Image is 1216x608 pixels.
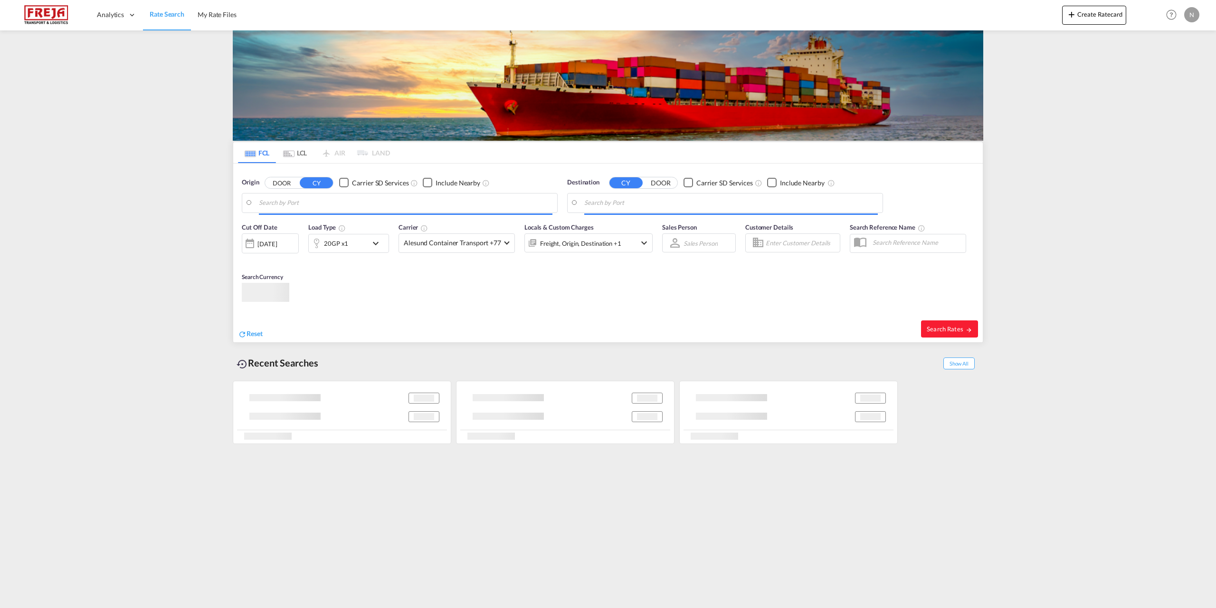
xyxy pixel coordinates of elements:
md-icon: Unchecked: Ignores neighbouring ports when fetching rates.Checked : Includes neighbouring ports w... [482,179,490,187]
md-tab-item: FCL [238,142,276,163]
button: Search Ratesicon-arrow-right [921,320,978,338]
span: Analytics [97,10,124,19]
span: Rate Search [150,10,184,18]
span: Search Rates [927,325,972,333]
span: Locals & Custom Charges [524,223,594,231]
div: 20GP x1 [324,237,348,250]
span: Load Type [308,223,346,231]
input: Search by Port [259,196,552,210]
div: icon-refreshReset [238,329,263,339]
button: CY [300,177,333,188]
md-icon: icon-chevron-down [370,238,386,249]
md-icon: icon-backup-restore [237,358,248,370]
span: Search Reference Name [850,223,925,231]
span: Help [1163,7,1179,23]
md-pagination-wrapper: Use the left and right arrow keys to navigate between tabs [238,142,390,163]
div: Origin DOOR CY Checkbox No InkUnchecked: Search for CY (Container Yard) services for all selected... [233,164,983,342]
span: Alesund Container Transport +77 [404,238,501,248]
div: N [1184,7,1199,22]
button: icon-plus 400-fgCreate Ratecard [1062,6,1126,25]
md-icon: icon-information-outline [338,224,346,232]
span: Reset [247,329,263,338]
span: Carrier [399,223,428,231]
div: [DATE] [257,240,277,248]
div: [DATE] [242,233,299,253]
span: Destination [567,178,599,187]
span: Origin [242,178,259,187]
div: Carrier SD Services [352,178,408,188]
md-icon: Unchecked: Ignores neighbouring ports when fetching rates.Checked : Includes neighbouring ports w... [827,179,835,187]
md-icon: icon-plus 400-fg [1066,9,1077,20]
button: DOOR [644,177,677,188]
md-select: Sales Person [683,236,719,250]
md-checkbox: Checkbox No Ink [767,178,825,188]
md-icon: Your search will be saved by the below given name [918,224,925,232]
md-icon: icon-arrow-right [966,327,972,333]
md-checkbox: Checkbox No Ink [339,178,408,188]
img: LCL+%26+FCL+BACKGROUND.png [233,30,983,141]
md-icon: icon-refresh [238,330,247,338]
div: Include Nearby [780,178,825,188]
div: 20GP x1icon-chevron-down [308,234,389,253]
div: Include Nearby [436,178,480,188]
span: My Rate Files [198,10,237,19]
div: Freight Origin Destination Factory Stuffing [540,237,621,250]
img: 586607c025bf11f083711d99603023e7.png [14,4,78,26]
span: Sales Person [662,223,697,231]
span: Customer Details [745,223,793,231]
md-tab-item: LCL [276,142,314,163]
input: Enter Customer Details [766,236,837,250]
md-datepicker: Select [242,252,249,265]
span: Show All [943,357,975,369]
md-checkbox: Checkbox No Ink [423,178,480,188]
div: Help [1163,7,1184,24]
md-icon: The selected Trucker/Carrierwill be displayed in the rate results If the rates are from another f... [420,224,428,232]
span: Cut Off Date [242,223,277,231]
md-icon: Unchecked: Search for CY (Container Yard) services for all selected carriers.Checked : Search for... [755,179,762,187]
div: Freight Origin Destination Factory Stuffingicon-chevron-down [524,233,653,252]
md-icon: icon-chevron-down [638,237,650,249]
button: DOOR [265,177,298,188]
div: Carrier SD Services [696,178,753,188]
input: Search Reference Name [868,235,966,250]
md-icon: Unchecked: Search for CY (Container Yard) services for all selected carriers.Checked : Search for... [410,179,418,187]
input: Search by Port [584,196,878,210]
md-checkbox: Checkbox No Ink [684,178,753,188]
span: Search Currency [242,273,283,280]
button: CY [609,177,643,188]
div: Recent Searches [233,352,322,374]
